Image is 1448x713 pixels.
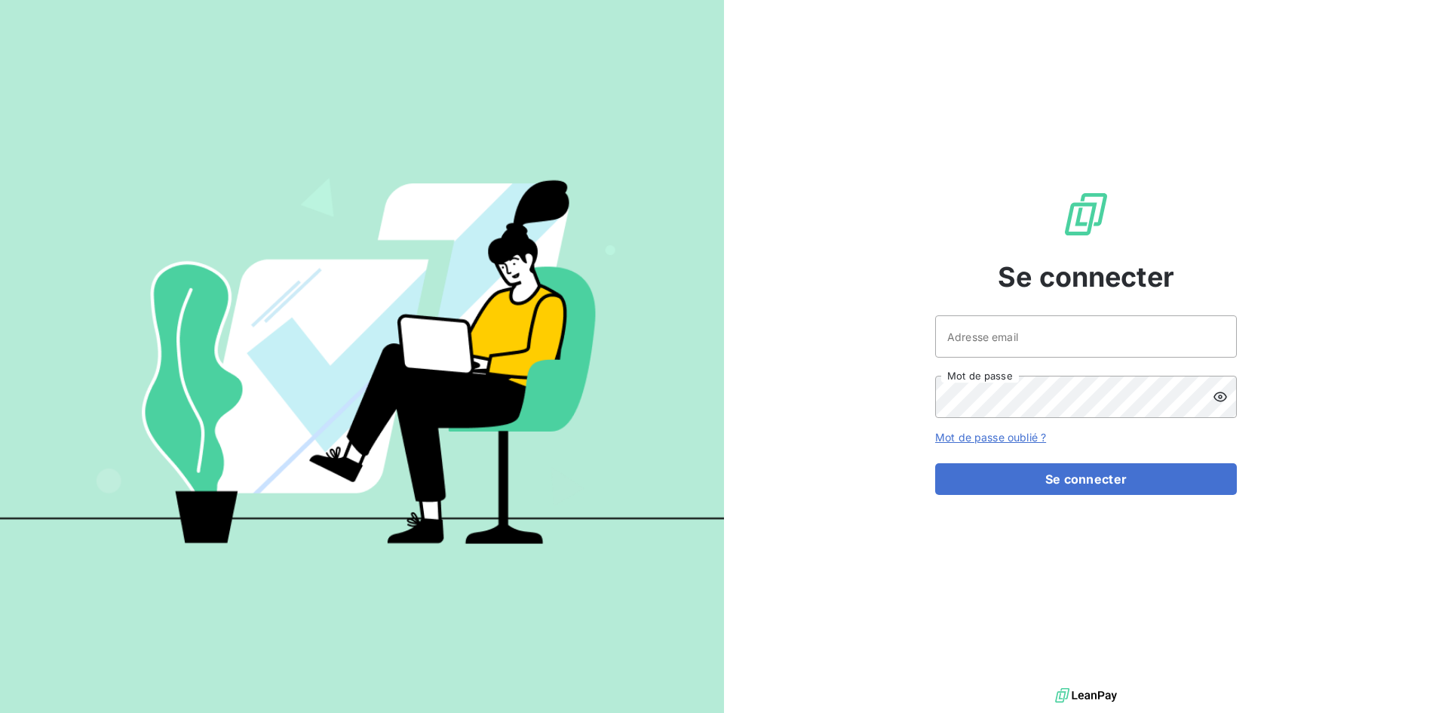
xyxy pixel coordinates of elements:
[1055,684,1117,707] img: logo
[935,431,1046,444] a: Mot de passe oublié ?
[1062,190,1110,238] img: Logo LeanPay
[998,257,1174,297] span: Se connecter
[935,315,1237,358] input: placeholder
[935,463,1237,495] button: Se connecter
